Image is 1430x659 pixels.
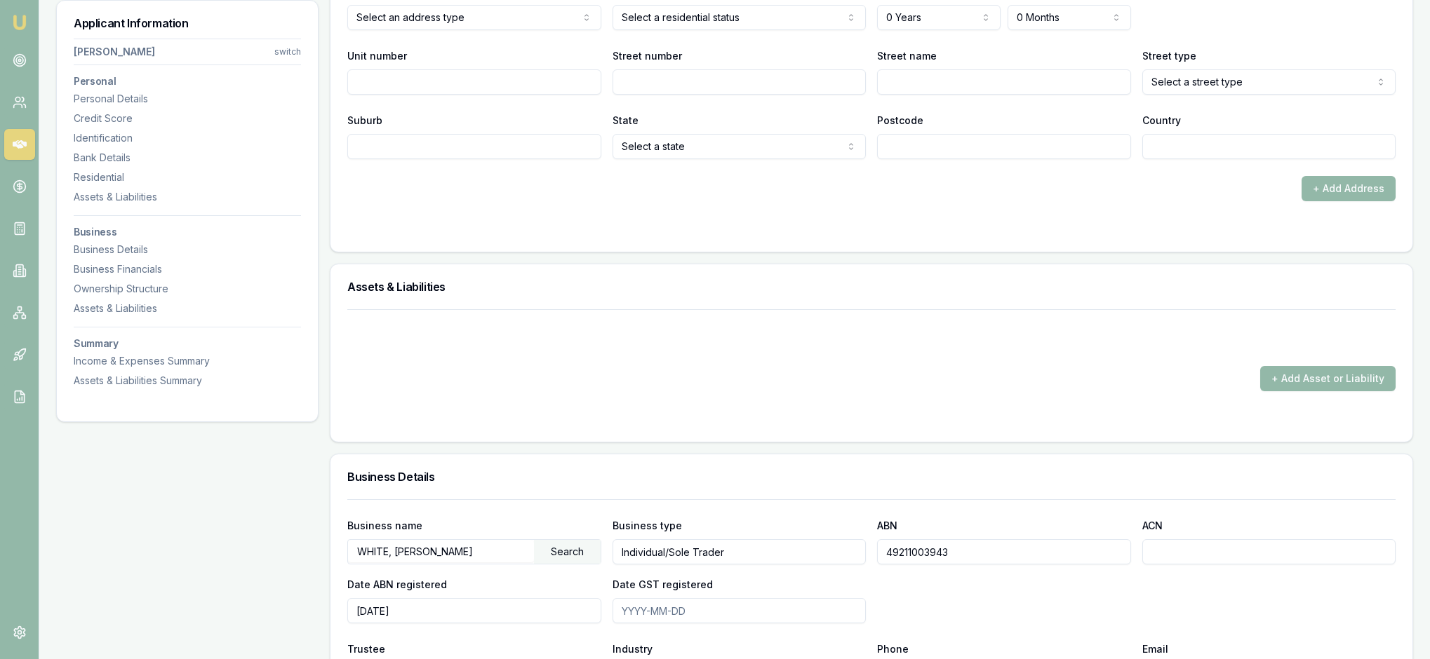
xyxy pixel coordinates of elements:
input: YYYY-MM-DD [613,598,867,623]
h3: Applicant Information [74,18,301,29]
label: Email [1142,643,1168,655]
label: Industry [613,643,653,655]
img: emu-icon-u.png [11,14,28,31]
label: State [613,114,639,126]
div: Assets & Liabilities [74,190,301,204]
label: Date ABN registered [347,578,447,590]
div: Personal Details [74,92,301,106]
div: Residential [74,170,301,184]
label: Business type [613,519,682,531]
div: Ownership Structure [74,282,301,296]
label: Street type [1142,50,1196,62]
input: YYYY-MM-DD [347,598,601,623]
div: Business Details [74,243,301,257]
label: Postcode [877,114,923,126]
input: Enter business name [348,540,534,562]
div: Assets & Liabilities Summary [74,374,301,388]
div: Business Financials [74,262,301,276]
label: Country [1142,114,1181,126]
button: + Add Address [1302,176,1396,201]
div: Assets & Liabilities [74,301,301,315]
button: + Add Asset or Liability [1260,366,1396,391]
label: Trustee [347,643,385,655]
label: ACN [1142,519,1163,531]
label: Phone [877,643,909,655]
div: Identification [74,131,301,145]
div: Income & Expenses Summary [74,354,301,368]
div: Credit Score [74,111,301,125]
h3: Business Details [347,471,1396,482]
h3: Personal [74,76,301,86]
div: Bank Details [74,151,301,165]
div: [PERSON_NAME] [74,45,155,59]
h3: Summary [74,339,301,348]
label: Unit number [347,50,407,62]
label: Suburb [347,114,382,126]
h3: Business [74,227,301,237]
label: Business name [347,519,422,531]
h3: Assets & Liabilities [347,281,1396,292]
label: Date GST registered [613,578,713,590]
label: Street name [877,50,937,62]
div: switch [274,46,301,57]
label: ABN [877,519,897,531]
label: Street number [613,50,682,62]
div: Search [534,540,601,564]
